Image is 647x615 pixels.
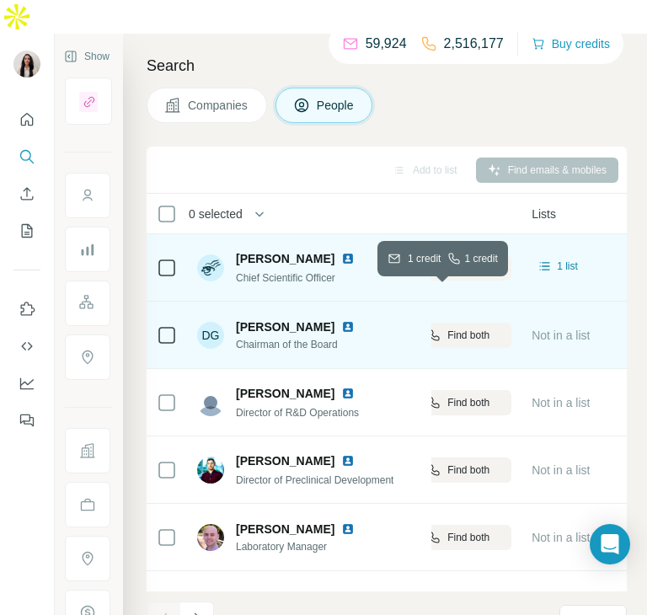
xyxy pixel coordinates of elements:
img: Avatar [197,457,224,484]
button: Show [52,44,121,69]
span: [PERSON_NAME] [236,385,334,402]
img: LinkedIn logo [341,454,355,468]
button: Use Surfe API [13,331,40,361]
span: 1 list [557,259,578,274]
img: LinkedIn logo [341,522,355,536]
span: Find both [447,328,489,343]
img: LinkedIn logo [341,387,355,400]
button: Dashboard [13,368,40,398]
span: Director of Preclinical Development [236,474,393,486]
img: Avatar [197,524,224,551]
span: Chairman of the Board [236,337,375,352]
img: LinkedIn logo [287,590,301,603]
p: 59,924 [366,34,407,54]
span: Not in a list [532,329,590,342]
button: Quick start [13,104,40,135]
button: Enrich CSV [13,179,40,209]
span: Find both [447,395,489,410]
span: Director of R&D Operations [236,407,359,419]
button: Find both [378,457,511,483]
img: LinkedIn logo [341,252,355,265]
span: [PERSON_NAME] [236,452,334,469]
div: DG [197,322,224,349]
div: Open Intercom Messenger [590,524,630,564]
h4: Search [147,54,627,78]
img: Avatar [13,51,40,78]
span: 0 selected [189,206,243,222]
span: [PERSON_NAME] [236,318,334,335]
span: Not in a list [532,463,590,477]
span: Kapil G. [236,588,281,605]
button: Buy credits [532,32,610,56]
button: Use Surfe on LinkedIn [13,294,40,324]
button: Find both [378,390,511,415]
span: Companies [188,97,249,114]
span: Find both [447,530,489,545]
button: Find both [378,525,511,550]
span: Not in a list [532,531,590,544]
button: Find both [378,323,511,348]
button: Search [13,142,40,172]
span: Lists [532,206,556,222]
img: LinkedIn logo [341,320,355,334]
span: People [317,97,356,114]
p: 2,516,177 [444,34,504,54]
img: Avatar [197,254,224,281]
span: [PERSON_NAME] [236,250,334,267]
span: Find both [447,463,489,478]
span: Laboratory Manager [236,539,375,554]
span: Not in a list [532,396,590,409]
span: [PERSON_NAME] [236,521,334,537]
button: My lists [13,216,40,246]
span: Chief Scientific Officer [236,272,335,284]
button: Feedback [13,405,40,436]
img: Avatar [197,389,224,416]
